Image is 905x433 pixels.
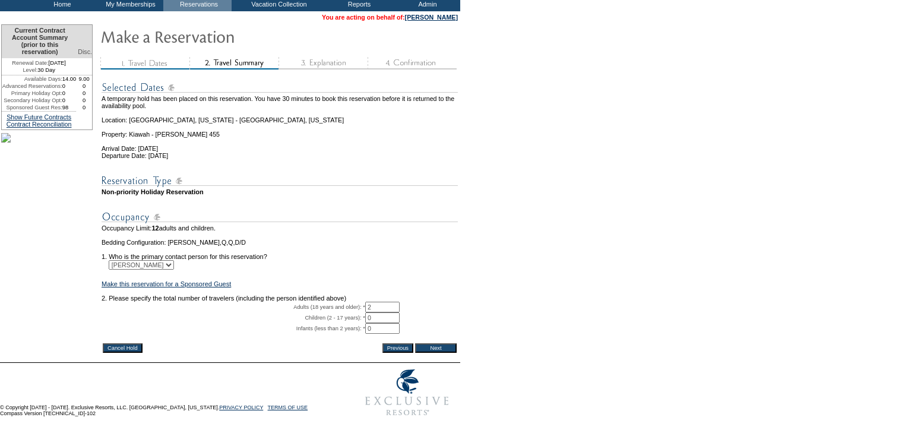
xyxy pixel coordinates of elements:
[102,323,365,334] td: Infants (less than 2 years): *
[322,14,458,21] span: You are acting on behalf of:
[268,404,308,410] a: TERMS OF USE
[76,97,92,104] td: 0
[62,104,77,111] td: 98
[102,95,458,109] td: A temporary hold has been placed on this reservation. You have 30 minutes to book this reservatio...
[102,280,231,287] a: Make this reservation for a Sponsored Guest
[102,246,458,260] td: 1. Who is the primary contact person for this reservation?
[76,83,92,90] td: 0
[23,67,37,74] span: Level:
[100,24,338,48] img: Make Reservation
[354,363,460,422] img: Exclusive Resorts
[151,225,159,232] span: 12
[102,124,458,138] td: Property: Kiawah - [PERSON_NAME] 455
[2,67,76,75] td: 30 Day
[2,25,76,58] td: Current Contract Account Summary (prior to this reservation)
[62,75,77,83] td: 14.00
[415,343,457,353] input: Next
[382,343,413,353] input: Previous
[76,75,92,83] td: 9.00
[102,152,458,159] td: Departure Date: [DATE]
[7,113,71,121] a: Show Future Contracts
[102,109,458,124] td: Location: [GEOGRAPHIC_DATA], [US_STATE] - [GEOGRAPHIC_DATA], [US_STATE]
[76,90,92,97] td: 0
[102,225,458,232] td: Occupancy Limit: adults and children.
[102,80,458,95] img: subTtlSelectedDates.gif
[12,59,48,67] span: Renewal Date:
[102,210,458,225] img: subTtlOccupancy.gif
[62,90,77,97] td: 0
[102,188,458,195] td: Non-priority Holiday Reservation
[100,57,189,69] img: step1_state3.gif
[102,312,365,323] td: Children (2 - 17 years): *
[62,83,77,90] td: 0
[76,104,92,111] td: 0
[102,295,458,302] td: 2. Please specify the total number of travelers (including the person identified above)
[189,57,279,69] img: step2_state2.gif
[103,343,143,353] input: Cancel Hold
[102,138,458,152] td: Arrival Date: [DATE]
[102,173,458,188] img: subTtlResType.gif
[1,133,11,143] img: Clubhouse-Poolside-01.jpg
[78,48,92,55] span: Disc.
[405,14,458,21] a: [PERSON_NAME]
[62,97,77,104] td: 0
[2,104,62,111] td: Sponsored Guest Res:
[102,239,458,246] td: Bedding Configuration: [PERSON_NAME],Q,Q,D/D
[219,404,263,410] a: PRIVACY POLICY
[2,97,62,104] td: Secondary Holiday Opt:
[2,83,62,90] td: Advanced Reservations:
[279,57,368,69] img: step3_state1.gif
[102,302,365,312] td: Adults (18 years and older): *
[2,75,62,83] td: Available Days:
[7,121,72,128] a: Contract Reconciliation
[2,58,76,67] td: [DATE]
[368,57,457,69] img: step4_state1.gif
[2,90,62,97] td: Primary Holiday Opt:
